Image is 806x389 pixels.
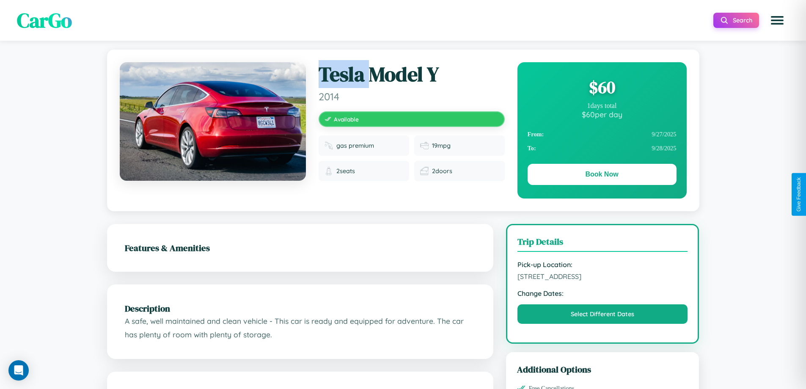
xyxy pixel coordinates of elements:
[125,242,476,254] h2: Features & Amenities
[334,116,359,123] span: Available
[796,177,802,212] div: Give Feedback
[120,62,306,181] img: Tesla Model Y 2014
[336,167,355,175] span: 2 seats
[325,141,333,150] img: Fuel type
[528,141,677,155] div: 9 / 28 / 2025
[528,131,544,138] strong: From:
[528,76,677,99] div: $ 60
[517,363,688,375] h3: Additional Options
[765,8,789,32] button: Open menu
[528,102,677,110] div: 1 days total
[713,13,759,28] button: Search
[517,304,688,324] button: Select Different Dates
[528,127,677,141] div: 9 / 27 / 2025
[420,167,429,175] img: Doors
[125,302,476,315] h2: Description
[432,167,452,175] span: 2 doors
[733,17,752,24] span: Search
[528,145,536,152] strong: To:
[319,62,505,87] h1: Tesla Model Y
[432,142,451,149] span: 19 mpg
[336,142,374,149] span: gas premium
[420,141,429,150] img: Fuel efficiency
[517,260,688,269] strong: Pick-up Location:
[517,289,688,298] strong: Change Dates:
[517,235,688,252] h3: Trip Details
[125,315,476,341] p: A safe, well maintained and clean vehicle - This car is ready and equipped for adventure. The car...
[8,360,29,381] div: Open Intercom Messenger
[325,167,333,175] img: Seats
[17,6,72,34] span: CarGo
[528,110,677,119] div: $ 60 per day
[517,272,688,281] span: [STREET_ADDRESS]
[319,90,505,103] span: 2014
[528,164,677,185] button: Book Now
